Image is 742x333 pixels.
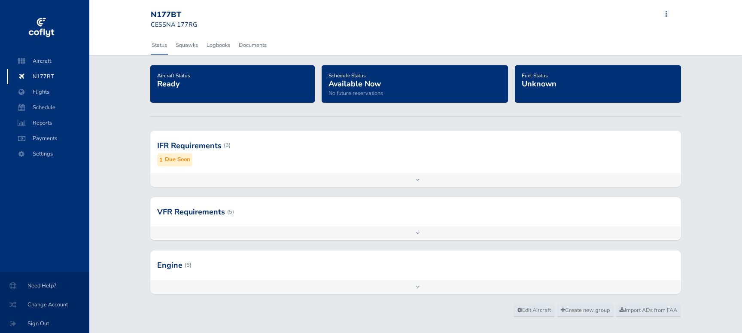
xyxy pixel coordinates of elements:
[15,53,81,69] span: Aircraft
[328,72,366,79] span: Schedule Status
[328,79,381,89] span: Available Now
[10,316,79,331] span: Sign Out
[10,297,79,312] span: Change Account
[561,306,610,314] span: Create new group
[15,115,81,131] span: Reports
[15,69,81,84] span: N177BT
[175,36,199,55] a: Squawks
[514,304,555,317] a: Edit Aircraft
[165,155,190,164] small: Due Soon
[328,89,383,97] span: No future reservations
[151,36,168,55] a: Status
[206,36,231,55] a: Logbooks
[15,100,81,115] span: Schedule
[157,72,190,79] span: Aircraft Status
[15,84,81,100] span: Flights
[517,306,551,314] span: Edit Aircraft
[616,304,681,317] a: Import ADs from FAA
[151,20,197,29] small: CESSNA 177RG
[10,278,79,293] span: Need Help?
[522,79,556,89] span: Unknown
[27,15,55,41] img: coflyt logo
[15,131,81,146] span: Payments
[557,304,614,317] a: Create new group
[15,146,81,162] span: Settings
[157,79,179,89] span: Ready
[522,72,548,79] span: Fuel Status
[620,306,677,314] span: Import ADs from FAA
[151,10,213,20] div: N177BT
[328,70,381,89] a: Schedule StatusAvailable Now
[238,36,268,55] a: Documents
